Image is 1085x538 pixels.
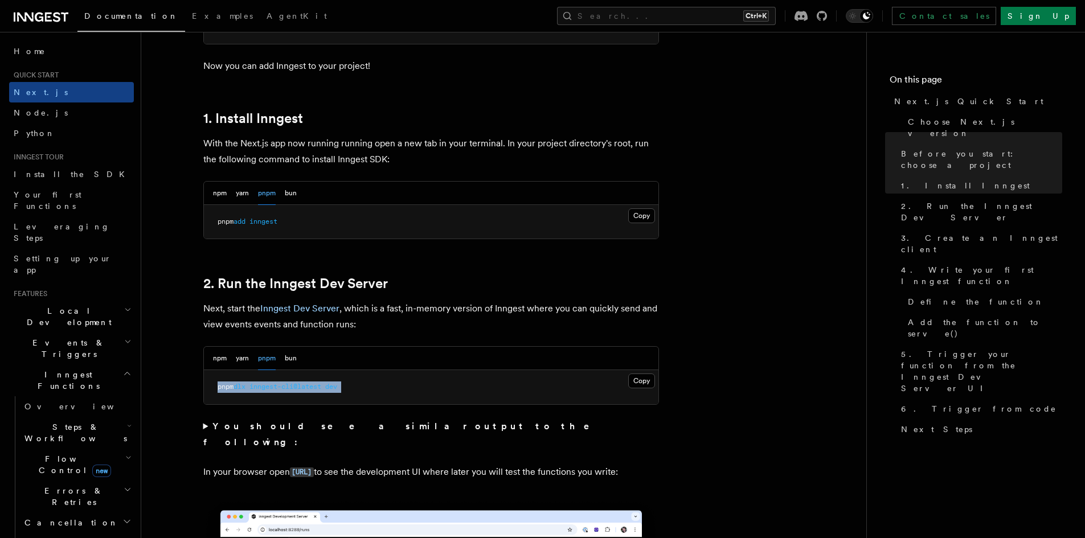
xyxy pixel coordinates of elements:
a: Python [9,123,134,143]
span: Home [14,46,46,57]
span: Your first Functions [14,190,81,211]
span: Documentation [84,11,178,20]
a: 5. Trigger your function from the Inngest Dev Server UI [896,344,1062,399]
button: yarn [236,182,249,205]
span: 5. Trigger your function from the Inngest Dev Server UI [901,348,1062,394]
a: Contact sales [892,7,996,25]
span: Choose Next.js version [908,116,1062,139]
span: AgentKit [267,11,327,20]
button: Local Development [9,301,134,332]
span: Inngest tour [9,153,64,162]
button: Events & Triggers [9,332,134,364]
span: add [234,217,245,225]
button: pnpm [258,182,276,205]
span: 6. Trigger from code [901,403,1057,414]
span: Define the function [908,296,1044,307]
span: dlx [234,383,245,391]
span: Steps & Workflows [20,421,127,444]
button: Steps & Workflows [20,417,134,449]
span: Cancellation [20,517,118,528]
kbd: Ctrl+K [743,10,769,22]
a: 2. Run the Inngest Dev Server [203,276,388,291]
a: 1. Install Inngest [203,110,303,126]
a: 2. Run the Inngest Dev Server [896,196,1062,228]
button: bun [285,347,297,370]
span: Features [9,289,47,298]
a: Install the SDK [9,164,134,184]
a: Home [9,41,134,61]
a: Define the function [903,291,1062,312]
button: Flow Controlnew [20,449,134,480]
a: Your first Functions [9,184,134,216]
button: Copy [628,373,655,388]
span: new [92,465,111,477]
button: bun [285,182,297,205]
summary: You should see a similar output to the following: [203,418,659,450]
span: Overview [24,402,142,411]
span: Flow Control [20,453,125,476]
span: Next.js Quick Start [894,96,1043,107]
a: Before you start: choose a project [896,143,1062,175]
button: yarn [236,347,249,370]
span: inngest [249,217,277,225]
a: 6. Trigger from code [896,399,1062,419]
p: Now you can add Inngest to your project! [203,58,659,74]
p: With the Next.js app now running running open a new tab in your terminal. In your project directo... [203,135,659,167]
span: 1. Install Inngest [901,180,1030,191]
a: Next.js [9,82,134,102]
a: [URL] [290,466,314,477]
a: 3. Create an Inngest client [896,228,1062,260]
button: Copy [628,208,655,223]
span: 2. Run the Inngest Dev Server [901,200,1062,223]
span: Setting up your app [14,254,112,274]
span: inngest-cli@latest [249,383,321,391]
span: Before you start: choose a project [901,148,1062,171]
button: Toggle dark mode [846,9,873,23]
a: Examples [185,3,260,31]
span: Inngest Functions [9,369,123,392]
span: Examples [192,11,253,20]
a: Overview [20,396,134,417]
button: Inngest Functions [9,364,134,396]
button: Cancellation [20,512,134,533]
a: Setting up your app [9,248,134,280]
span: Add the function to serve() [908,317,1062,339]
span: Python [14,129,55,138]
span: pnpm [218,217,234,225]
span: Events & Triggers [9,337,124,360]
span: Node.js [14,108,68,117]
span: Leveraging Steps [14,222,110,243]
h4: On this page [890,73,1062,91]
span: Next Steps [901,424,972,435]
strong: You should see a similar output to the following: [203,421,606,447]
button: npm [213,347,227,370]
span: Local Development [9,305,124,328]
a: Documentation [77,3,185,32]
p: In your browser open to see the development UI where later you will test the functions you write: [203,464,659,480]
a: 4. Write your first Inngest function [896,260,1062,291]
span: Next.js [14,88,68,97]
a: Leveraging Steps [9,216,134,248]
button: pnpm [258,347,276,370]
span: dev [325,383,337,391]
button: Errors & Retries [20,480,134,512]
a: Inngest Dev Server [260,303,339,314]
span: Quick start [9,71,59,80]
a: Next.js Quick Start [890,91,1062,112]
span: Errors & Retries [20,485,124,508]
a: Sign Up [1001,7,1076,25]
a: Choose Next.js version [903,112,1062,143]
a: Next Steps [896,419,1062,440]
span: Install the SDK [14,170,132,179]
code: [URL] [290,467,314,477]
button: npm [213,182,227,205]
button: Search...Ctrl+K [557,7,776,25]
a: 1. Install Inngest [896,175,1062,196]
span: pnpm [218,383,234,391]
a: AgentKit [260,3,334,31]
a: Add the function to serve() [903,312,1062,344]
span: 4. Write your first Inngest function [901,264,1062,287]
a: Node.js [9,102,134,123]
p: Next, start the , which is a fast, in-memory version of Inngest where you can quickly send and vi... [203,301,659,332]
span: 3. Create an Inngest client [901,232,1062,255]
